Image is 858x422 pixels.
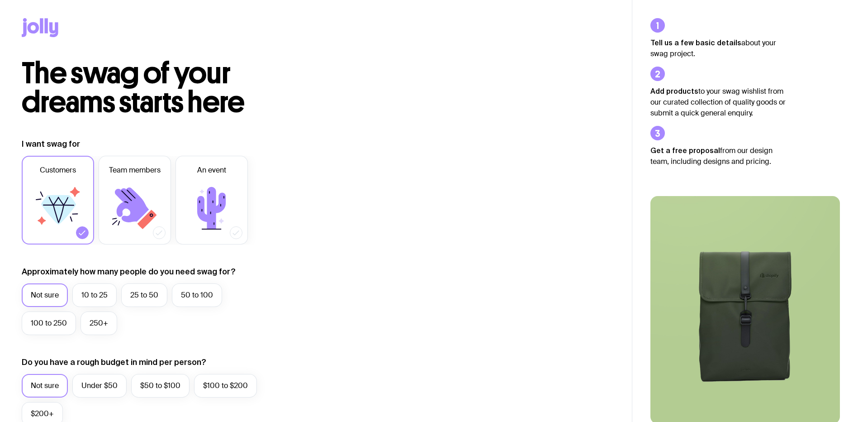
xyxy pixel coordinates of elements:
[22,283,68,307] label: Not sure
[650,86,786,119] p: to your swag wishlist from our curated collection of quality goods or submit a quick general enqu...
[650,38,741,47] strong: Tell us a few basic details
[194,374,257,398] label: $100 to $200
[22,139,80,149] label: I want swag for
[650,146,720,154] strong: Get a free proposal
[650,37,786,59] p: about your swag project.
[197,165,226,176] span: An event
[121,283,167,307] label: 25 to 50
[131,374,190,398] label: $50 to $100
[650,145,786,167] p: from our design team, including designs and pricing.
[650,87,698,95] strong: Add products
[22,266,236,277] label: Approximately how many people do you need swag for?
[72,374,127,398] label: Under $50
[109,165,161,176] span: Team members
[172,283,222,307] label: 50 to 100
[81,312,117,335] label: 250+
[22,374,68,398] label: Not sure
[72,283,117,307] label: 10 to 25
[40,165,76,176] span: Customers
[22,312,76,335] label: 100 to 250
[22,357,206,368] label: Do you have a rough budget in mind per person?
[22,55,245,120] span: The swag of your dreams starts here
